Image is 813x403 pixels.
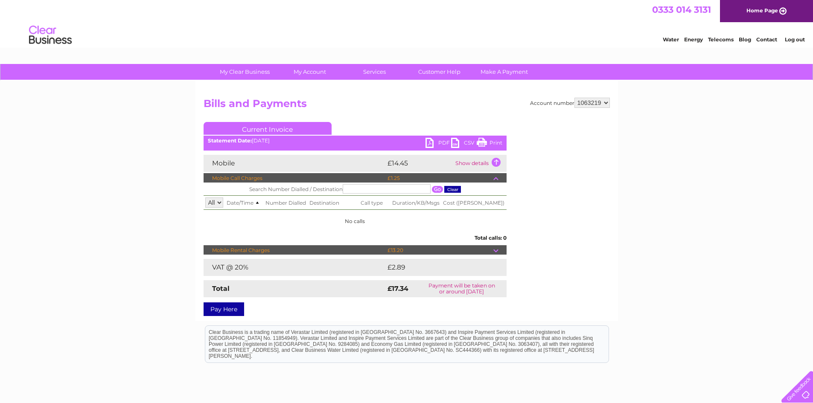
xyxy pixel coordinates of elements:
td: £13.20 [385,245,493,255]
a: My Account [274,64,345,80]
td: Mobile Rental Charges [204,245,385,255]
td: VAT @ 20% [204,259,385,276]
a: Energy [684,36,703,43]
a: My Clear Business [210,64,280,80]
span: Cost ([PERSON_NAME]) [443,200,504,206]
span: Number Dialled [265,200,306,206]
span: Call type [361,200,383,206]
a: Make A Payment [469,64,539,80]
td: £14.45 [385,155,453,172]
td: Mobile [204,155,385,172]
div: Account number [530,98,610,108]
div: Clear Business is a trading name of Verastar Limited (registered in [GEOGRAPHIC_DATA] No. 3667643... [205,5,609,41]
a: Current Invoice [204,122,332,135]
strong: Total [212,284,230,293]
a: Print [477,138,502,150]
div: [DATE] [204,138,507,144]
td: Payment will be taken on or around [DATE] [417,280,507,297]
a: Customer Help [404,64,475,80]
b: Statement Date: [208,137,252,144]
span: Date/Time [227,200,262,206]
a: Contact [756,36,777,43]
a: 0333 014 3131 [652,4,711,15]
td: £2.89 [385,259,487,276]
h2: Bills and Payments [204,98,610,114]
a: Services [339,64,410,80]
span: Destination [309,200,339,206]
td: Mobile Call Charges [204,173,385,183]
a: Water [663,36,679,43]
div: Total calls: 0 [204,233,507,241]
a: Blog [739,36,751,43]
img: logo.png [29,22,72,48]
a: Telecoms [708,36,734,43]
td: £1.25 [385,173,493,183]
strong: £17.34 [388,284,408,293]
td: No calls [204,210,507,233]
a: Log out [785,36,805,43]
a: Pay Here [204,302,244,316]
th: Search Number Dialled / Destination [204,183,507,196]
span: Duration/KB/Msgs [392,200,440,206]
td: Show details [453,155,507,172]
a: CSV [451,138,477,150]
a: PDF [425,138,451,150]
